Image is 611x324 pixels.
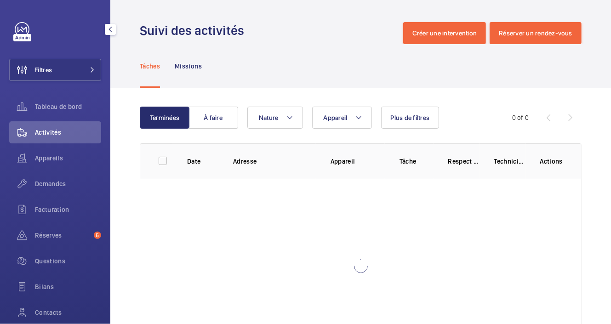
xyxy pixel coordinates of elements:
[140,22,250,39] h1: Suivi des activités
[35,128,101,137] span: Activités
[94,232,101,239] span: 5
[259,114,279,121] span: Nature
[512,113,529,122] div: 0 of 0
[494,157,525,166] p: Technicien
[35,231,90,240] span: Réserves
[188,107,238,129] button: À faire
[175,62,202,71] p: Missions
[247,107,303,129] button: Nature
[140,62,160,71] p: Tâches
[35,179,101,188] span: Demandes
[35,256,101,266] span: Questions
[35,153,101,163] span: Appareils
[448,157,480,166] p: Respect délai
[140,107,189,129] button: Terminées
[403,22,486,44] button: Créer une intervention
[9,59,101,81] button: Filtres
[312,107,372,129] button: Appareil
[381,107,440,129] button: Plus de filtres
[187,157,218,166] p: Date
[35,102,101,111] span: Tableau de bord
[391,114,430,121] span: Plus de filtres
[35,205,101,214] span: Facturation
[490,22,582,44] button: Réserver un rendez-vous
[331,157,385,166] p: Appareil
[34,65,52,74] span: Filtres
[35,282,101,291] span: Bilans
[35,308,101,317] span: Contacts
[233,157,316,166] p: Adresse
[540,157,563,166] p: Actions
[400,157,434,166] p: Tâche
[324,114,348,121] span: Appareil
